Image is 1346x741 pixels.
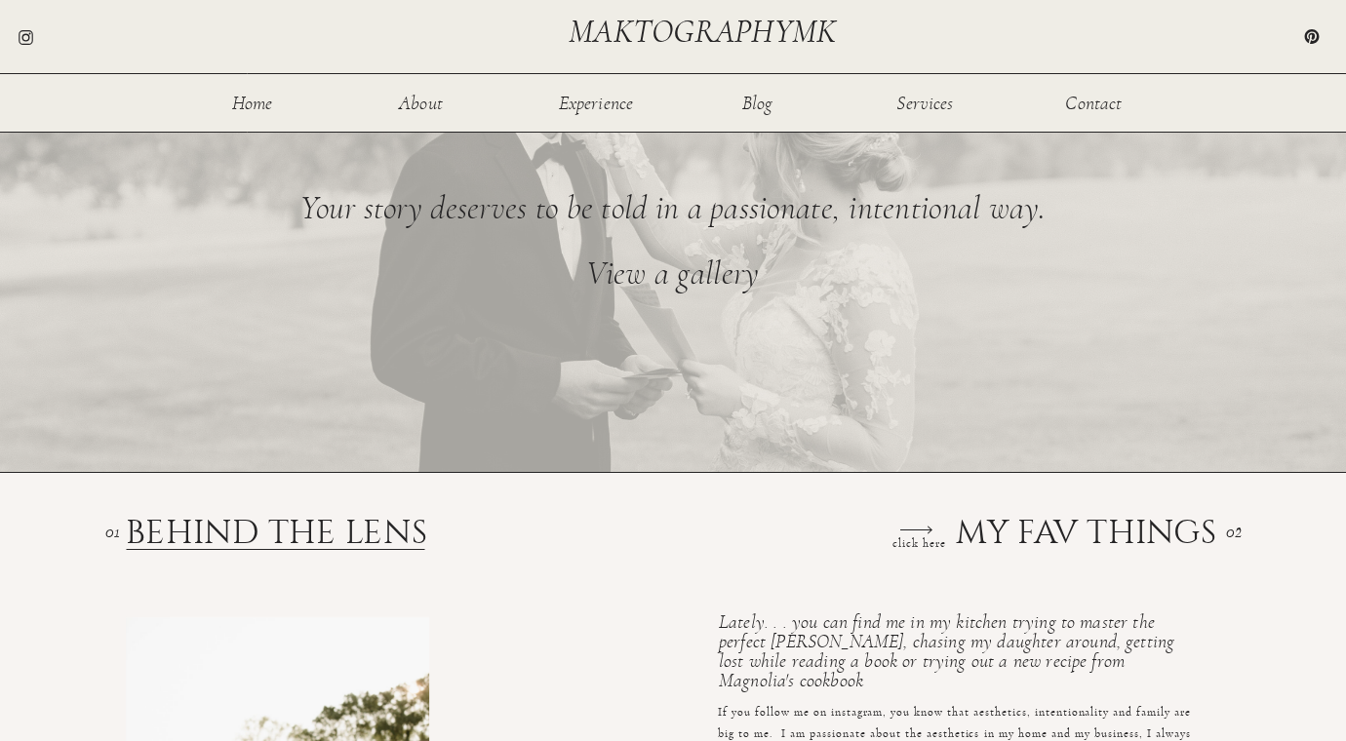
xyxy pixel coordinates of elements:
a: Blog [726,94,789,110]
h3: 02 [1226,522,1247,546]
p: click here [892,533,956,550]
h2: Your story deserves to be told in a passionate, intentional way. [253,192,1094,255]
h3: Lately. . . you can find me in my kitchen trying to master the perfect [PERSON_NAME], chasing my ... [719,612,1192,693]
a: Contact [1062,94,1126,110]
a: my fav things [783,516,1216,546]
a: View a gallery [252,257,1093,321]
a: Services [893,94,957,110]
a: maktographymk [569,16,844,48]
a: Experience [557,94,635,110]
a: Home [220,94,284,110]
h3: 01 [105,522,126,546]
a: About [389,94,453,110]
a: BEHIND THE LENS [126,516,430,546]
